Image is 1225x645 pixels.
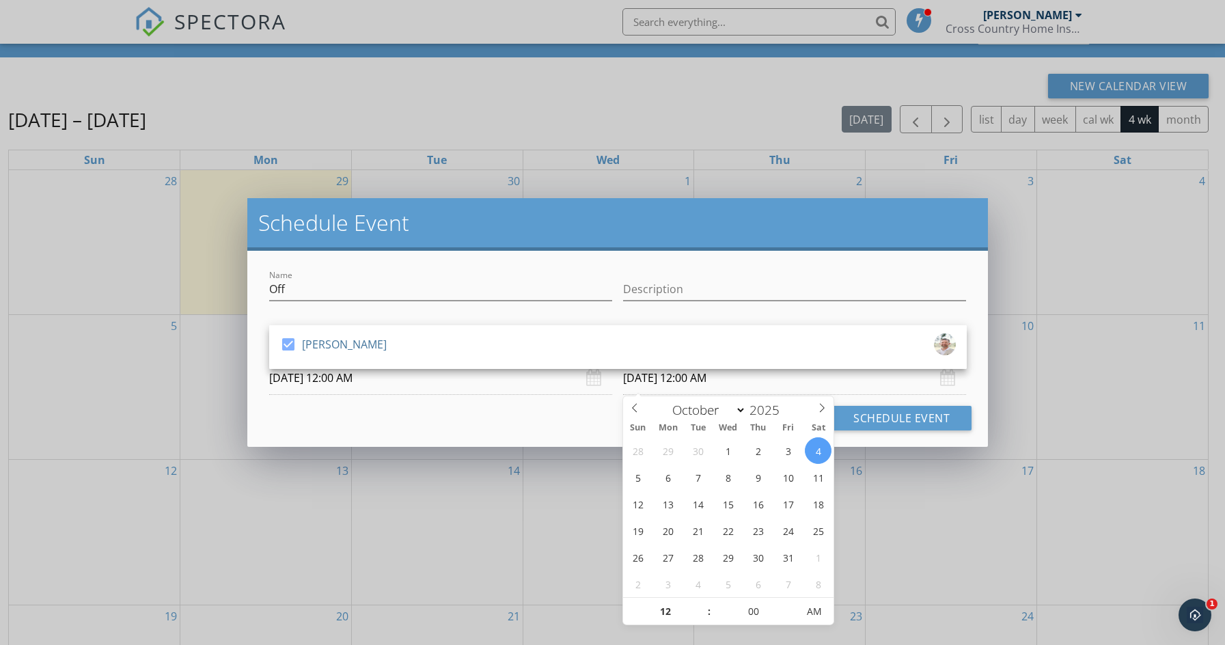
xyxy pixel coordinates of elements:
span: October 23, 2025 [745,517,771,544]
span: October 9, 2025 [745,464,771,491]
span: October 3, 2025 [775,437,801,464]
span: October 25, 2025 [805,517,831,544]
iframe: Intercom live chat [1179,599,1211,631]
span: October 18, 2025 [805,491,831,517]
span: October 26, 2025 [624,544,651,571]
span: October 2, 2025 [745,437,771,464]
span: October 11, 2025 [805,464,831,491]
input: Year [746,401,791,419]
span: October 30, 2025 [745,544,771,571]
span: October 31, 2025 [775,544,801,571]
span: September 28, 2025 [624,437,651,464]
span: November 4, 2025 [685,571,711,597]
input: Select date [269,361,612,395]
span: October 28, 2025 [685,544,711,571]
span: Fri [773,424,803,433]
span: November 3, 2025 [655,571,681,597]
input: Select date [623,361,966,395]
span: October 12, 2025 [624,491,651,517]
span: October 1, 2025 [715,437,741,464]
span: October 16, 2025 [745,491,771,517]
span: : [707,598,711,625]
span: 1 [1207,599,1217,609]
span: October 8, 2025 [715,464,741,491]
span: November 6, 2025 [745,571,771,597]
span: October 6, 2025 [655,464,681,491]
h2: Schedule Event [258,209,978,236]
span: November 2, 2025 [624,571,651,597]
span: October 24, 2025 [775,517,801,544]
span: November 7, 2025 [775,571,801,597]
span: Wed [713,424,743,433]
span: Tue [683,424,713,433]
span: October 10, 2025 [775,464,801,491]
span: September 29, 2025 [655,437,681,464]
span: September 30, 2025 [685,437,711,464]
span: October 13, 2025 [655,491,681,517]
span: Mon [653,424,683,433]
span: October 4, 2025 [805,437,831,464]
span: October 7, 2025 [685,464,711,491]
span: October 19, 2025 [624,517,651,544]
span: October 29, 2025 [715,544,741,571]
span: November 5, 2025 [715,571,741,597]
button: Schedule Event [831,406,972,430]
span: Thu [743,424,773,433]
span: October 27, 2025 [655,544,681,571]
span: October 15, 2025 [715,491,741,517]
span: Sun [623,424,653,433]
span: October 21, 2025 [685,517,711,544]
span: October 5, 2025 [624,464,651,491]
span: Click to toggle [795,598,833,625]
span: October 22, 2025 [715,517,741,544]
div: [PERSON_NAME] [302,333,387,355]
img: pic.jpg [934,333,956,355]
span: November 8, 2025 [805,571,831,597]
span: October 17, 2025 [775,491,801,517]
span: November 1, 2025 [805,544,831,571]
span: October 20, 2025 [655,517,681,544]
span: October 14, 2025 [685,491,711,517]
span: Sat [803,424,834,433]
